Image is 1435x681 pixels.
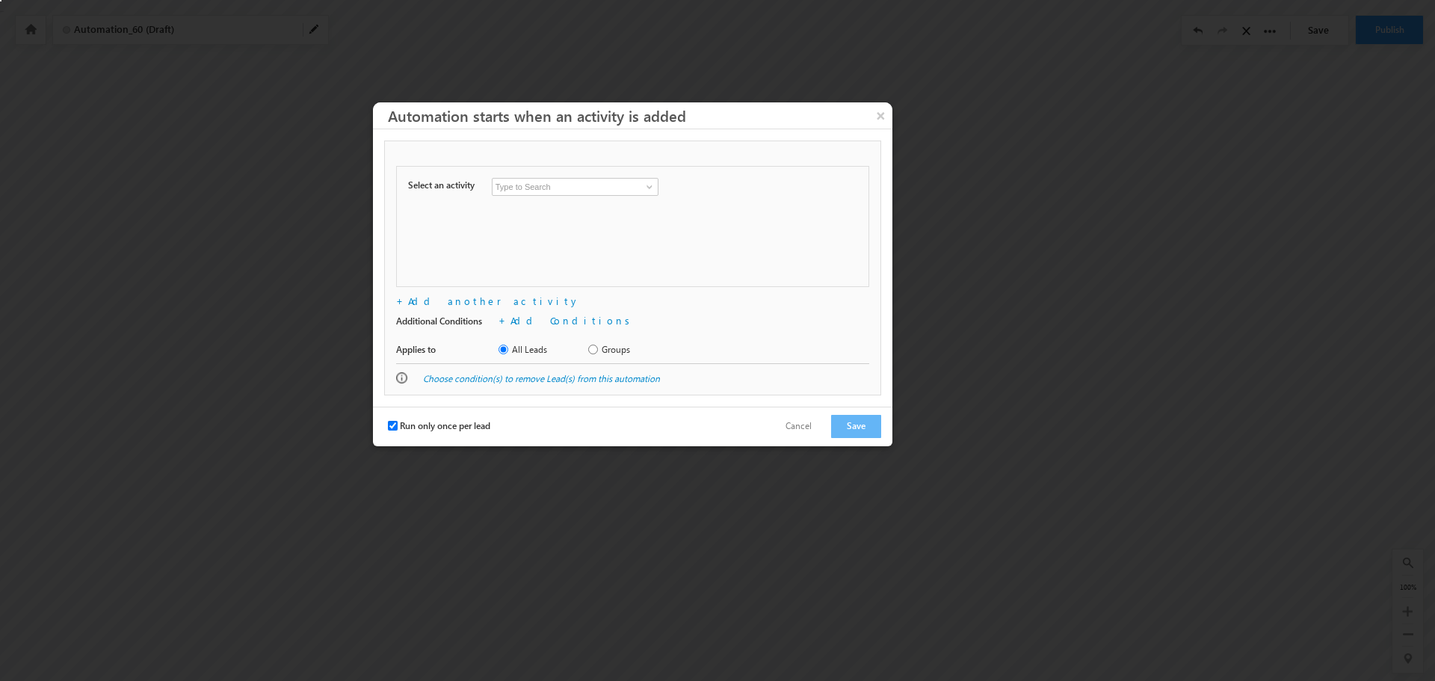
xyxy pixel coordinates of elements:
[396,343,436,357] span: Applies to
[388,421,398,431] input: Run only once per lead
[499,345,508,354] input: All Leads
[400,420,490,431] span: Run only once per lead
[396,315,482,328] span: Additional Conditions
[831,415,881,438] button: Save
[869,102,893,129] button: ×
[771,416,827,437] button: Cancel
[510,314,635,327] a: Add Conditions
[423,373,660,384] a: Choose condition(s) to remove Lead(s) from this automation
[408,179,475,191] span: Select an activity
[499,343,547,357] label: All Leads
[492,178,658,196] input: Type to Search
[588,345,598,354] input: Groups
[499,314,510,327] span: +
[388,102,892,129] h3: Automation starts when an activity is added
[396,295,869,308] div: +
[408,295,580,307] a: Add another activity
[638,179,657,194] a: Show All Items
[588,343,630,357] label: Groups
